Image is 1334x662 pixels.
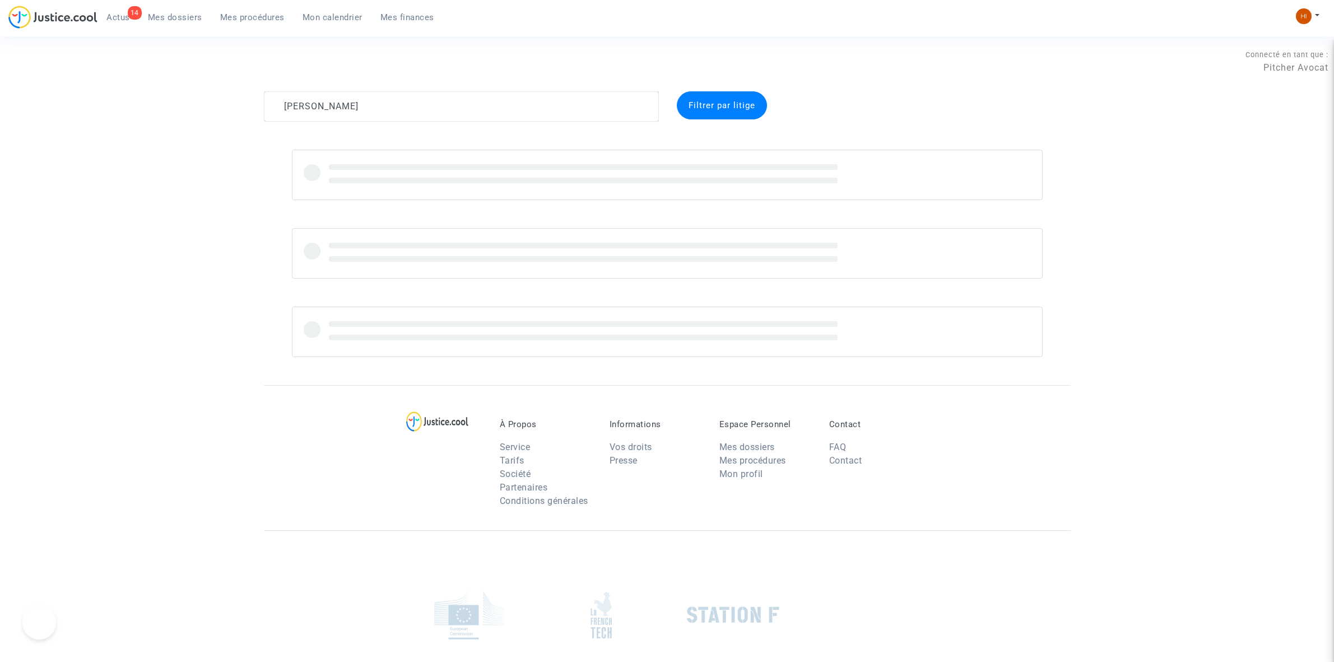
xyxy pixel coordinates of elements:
a: Mon profil [719,469,763,479]
a: Vos droits [610,442,652,452]
img: jc-logo.svg [8,6,97,29]
a: Mon calendrier [294,9,371,26]
a: Mes procédures [719,455,786,466]
div: 14 [128,6,142,20]
img: fc99b196863ffcca57bb8fe2645aafd9 [1296,8,1312,24]
span: Mes finances [380,12,434,22]
p: Contact [829,419,922,429]
p: À Propos [500,419,593,429]
a: Conditions générales [500,496,588,506]
span: Connecté en tant que : [1245,50,1328,59]
iframe: Help Scout Beacon - Open [22,606,56,640]
span: Mon calendrier [303,12,362,22]
a: Contact [829,455,862,466]
a: Partenaires [500,482,548,493]
a: 14Actus [97,9,139,26]
span: Filtrer par litige [689,100,755,110]
img: french_tech.png [591,591,612,639]
a: Tarifs [500,455,524,466]
a: Service [500,442,531,452]
a: Mes procédures [211,9,294,26]
p: Espace Personnel [719,419,812,429]
a: Mes finances [371,9,443,26]
a: Mes dossiers [719,442,775,452]
img: stationf.png [687,607,779,623]
a: Société [500,469,531,479]
span: Mes procédures [220,12,285,22]
p: Informations [610,419,703,429]
span: Mes dossiers [148,12,202,22]
img: europe_commision.png [434,591,504,640]
a: FAQ [829,442,847,452]
a: Mes dossiers [139,9,211,26]
span: Actus [106,12,130,22]
img: logo-lg.svg [406,411,468,432]
a: Presse [610,455,638,466]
